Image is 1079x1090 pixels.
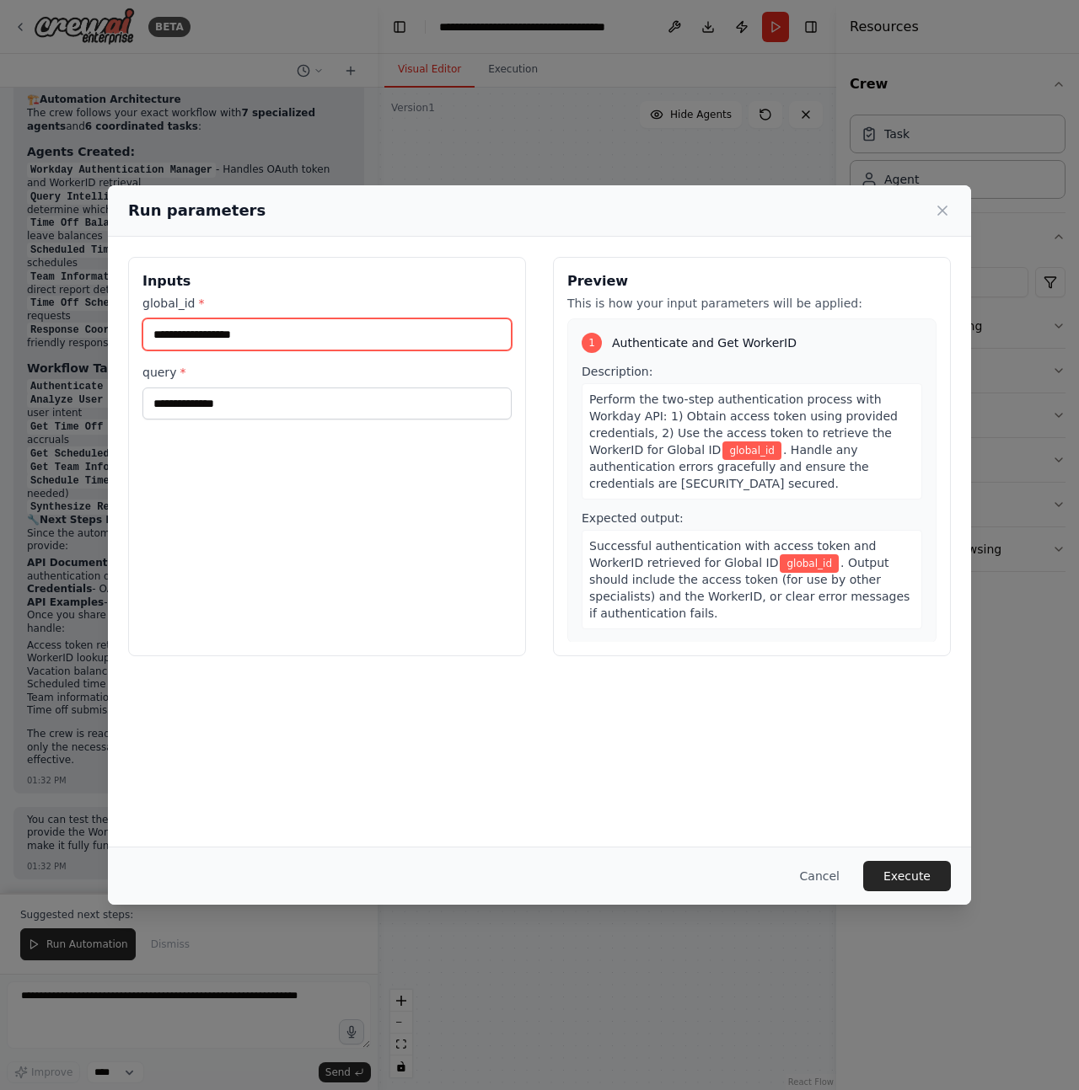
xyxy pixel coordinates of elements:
[128,199,266,222] h2: Run parameters
[589,393,898,457] span: Perform the two-step authentication process with Workday API: 1) Obtain access token using provid...
[582,333,602,353] div: 1
[567,295,937,312] p: This is how your input parameters will be applied:
[142,271,512,291] h3: Inputs
[589,539,876,569] span: Successful authentication with access token and WorkerID retrieved for Global ID
[589,556,910,620] span: . Output should include the access token (for use by other specialists) and the WorkerID, or clea...
[567,271,937,291] h3: Preview
[582,365,652,378] span: Description:
[612,334,797,351] span: Authenticate and Get WorkerID
[722,441,781,460] span: Variable: global_id
[786,861,853,891] button: Cancel
[142,364,512,381] label: query
[582,511,684,525] span: Expected output:
[142,295,512,312] label: global_id
[589,443,869,490] span: . Handle any authentication errors gracefully and ensure the credentials are [SECURITY_DATA] secu...
[780,554,839,573] span: Variable: global_id
[863,861,951,891] button: Execute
